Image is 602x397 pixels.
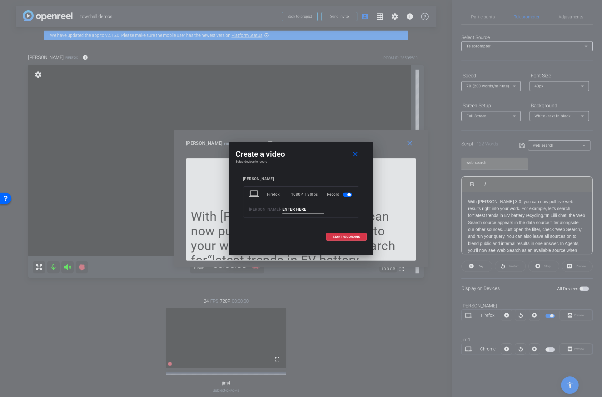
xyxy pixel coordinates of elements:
[249,207,280,212] span: [PERSON_NAME]
[333,235,360,238] span: START RECORDING
[280,207,281,212] span: -
[249,189,260,200] mat-icon: laptop
[236,149,367,160] div: Create a video
[326,233,367,241] button: START RECORDING
[267,189,291,200] div: Firefox
[351,150,359,158] mat-icon: close
[291,189,318,200] div: 1080P | 30fps
[282,206,324,213] input: ENTER HERE
[243,177,359,181] div: [PERSON_NAME]
[327,189,353,200] div: Record
[236,160,367,164] h4: Setup devices to record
